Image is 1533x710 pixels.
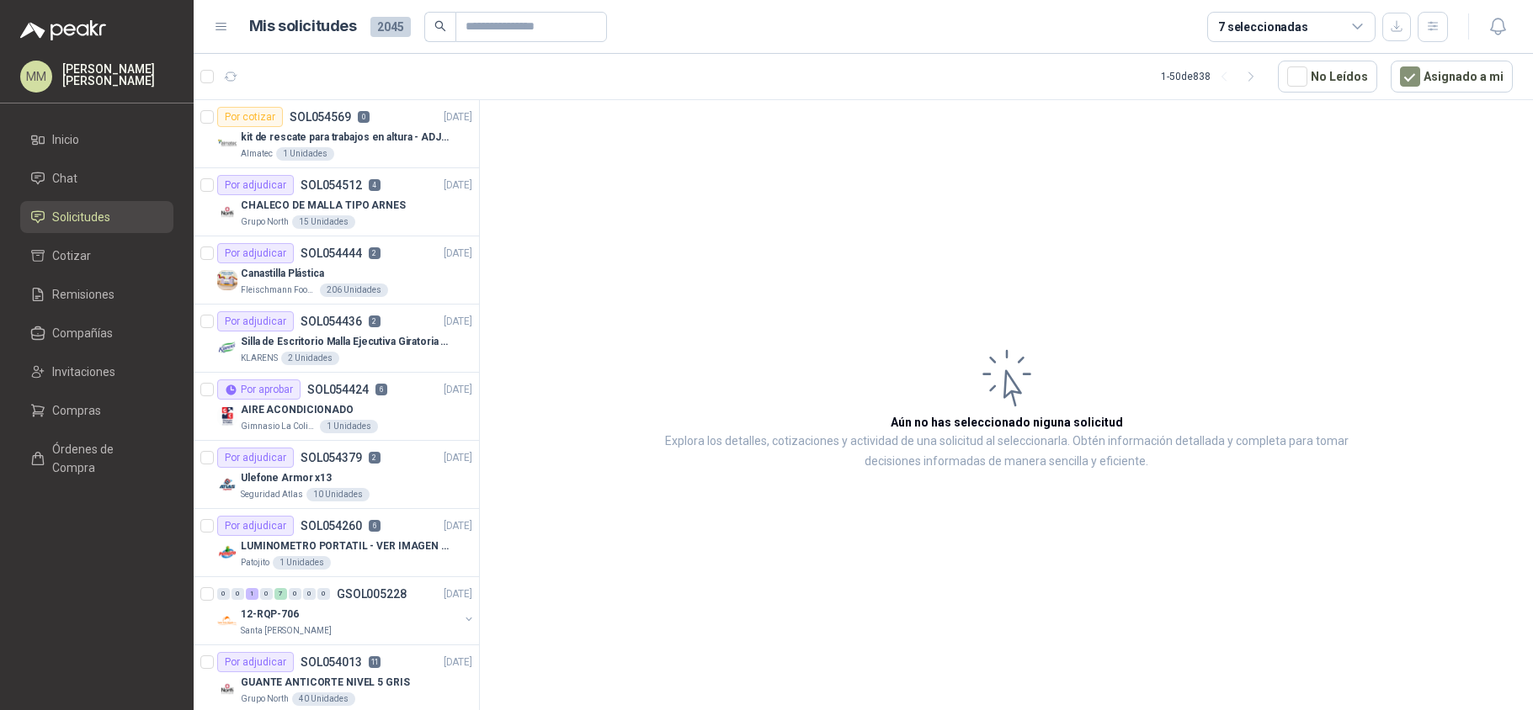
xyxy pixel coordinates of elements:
div: 0 [317,588,330,600]
img: Company Logo [217,543,237,563]
p: Explora los detalles, cotizaciones y actividad de una solicitud al seleccionarla. Obtén informaci... [648,432,1365,472]
div: 7 [274,588,287,600]
p: GSOL005228 [337,588,407,600]
div: Por aprobar [217,379,301,400]
div: Por adjudicar [217,448,294,468]
div: 0 [260,588,273,600]
img: Company Logo [217,406,237,427]
div: 1 Unidades [276,147,334,161]
p: KLARENS [241,352,278,365]
p: SOL054569 [290,111,351,123]
p: CHALECO DE MALLA TIPO ARNES [241,198,406,214]
a: Por aprobarSOL0544246[DATE] Company LogoAIRE ACONDICIONADOGimnasio La Colina1 Unidades [194,373,479,441]
p: [DATE] [444,109,472,125]
div: 10 Unidades [306,488,370,501]
p: GUANTE ANTICORTE NIVEL 5 GRIS [241,675,410,691]
span: Solicitudes [52,208,110,226]
p: Seguridad Atlas [241,488,303,501]
p: 11 [369,656,381,668]
div: 2 Unidades [281,352,339,365]
div: 1 [246,588,258,600]
a: Por cotizarSOL0545690[DATE] Company Logokit de rescate para trabajos en altura - ADJUNTAR FICHA T... [194,100,479,168]
p: SOL054379 [301,452,362,464]
span: Compañías [52,324,113,342]
span: Remisiones [52,285,114,304]
a: Inicio [20,124,173,156]
img: Logo peakr [20,20,106,40]
p: 2 [369,247,381,259]
div: Por adjudicar [217,311,294,331]
div: 40 Unidades [292,692,355,706]
div: Por adjudicar [217,652,294,672]
button: No Leídos [1278,61,1377,93]
p: 2 [369,315,381,327]
p: SOL054436 [301,315,362,327]
a: Órdenes de Compra [20,433,173,484]
div: Por cotizar [217,107,283,127]
p: Canastilla Plástica [241,266,324,282]
p: 0 [358,111,370,123]
p: LUMINOMETRO PORTATIL - VER IMAGEN ADJUNTA [241,538,450,554]
span: Chat [52,169,77,188]
p: kit de rescate para trabajos en altura - ADJUNTAR FICHA TECNICA [241,130,450,146]
img: Company Logo [217,338,237,358]
p: 12-RQP-706 [241,607,299,623]
a: Por adjudicarSOL0543792[DATE] Company LogoUlefone Armor x13Seguridad Atlas10 Unidades [194,441,479,509]
div: 206 Unidades [320,283,388,297]
p: SOL054260 [301,520,362,532]
p: Santa [PERSON_NAME] [241,624,332,638]
a: Compras [20,395,173,427]
a: Por adjudicarSOL0544362[DATE] Company LogoSilla de Escritorio Malla Ejecutiva Giratoria Cromada c... [194,305,479,373]
p: [DATE] [444,314,472,330]
p: 6 [375,384,387,395]
p: Fleischmann Foods S.A. [241,283,317,297]
div: 7 seleccionadas [1218,18,1308,36]
div: 0 [303,588,316,600]
p: [DATE] [444,177,472,193]
p: [DATE] [444,654,472,670]
span: 2045 [370,17,411,37]
div: 15 Unidades [292,215,355,229]
div: 1 - 50 de 838 [1161,63,1264,90]
p: Patojito [241,556,269,570]
p: 4 [369,179,381,191]
p: [PERSON_NAME] [PERSON_NAME] [62,63,173,87]
h1: Mis solicitudes [249,14,357,39]
p: [DATE] [444,382,472,398]
p: [DATE] [444,586,472,602]
p: [DATE] [444,450,472,466]
div: 0 [217,588,230,600]
span: Órdenes de Compra [52,440,157,477]
span: Inicio [52,130,79,149]
div: 0 [289,588,301,600]
div: Por adjudicar [217,175,294,195]
p: AIRE ACONDICIONADO [241,402,354,418]
a: Remisiones [20,278,173,310]
p: 6 [369,520,381,532]
p: Ulefone Armor x13 [241,470,332,486]
img: Company Logo [217,270,237,290]
div: Por adjudicar [217,243,294,263]
a: Por adjudicarSOL0542606[DATE] Company LogoLUMINOMETRO PORTATIL - VER IMAGEN ADJUNTAPatojito1 Unid... [194,509,479,577]
span: Invitaciones [52,363,115,381]
button: Asignado a mi [1391,61,1513,93]
img: Company Logo [217,474,237,495]
a: Por adjudicarSOL0545124[DATE] Company LogoCHALECO DE MALLA TIPO ARNESGrupo North15 Unidades [194,168,479,236]
div: 0 [232,588,244,600]
p: [DATE] [444,246,472,262]
div: Por adjudicar [217,516,294,536]
p: SOL054424 [307,384,369,395]
div: 1 Unidades [273,556,331,570]
a: Por adjudicarSOL0544442[DATE] Company LogoCanastilla PlásticaFleischmann Foods S.A.206 Unidades [194,236,479,305]
a: Compañías [20,317,173,349]
span: Compras [52,401,101,420]
img: Company Logo [217,679,237,699]
span: Cotizar [52,246,91,265]
p: [DATE] [444,518,472,534]
img: Company Logo [217,202,237,222]
a: 0 0 1 0 7 0 0 0 GSOL005228[DATE] Company Logo12-RQP-706Santa [PERSON_NAME] [217,584,476,638]
p: Almatec [241,147,273,161]
p: Grupo North [241,215,289,229]
img: Company Logo [217,611,237,631]
p: 2 [369,452,381,464]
